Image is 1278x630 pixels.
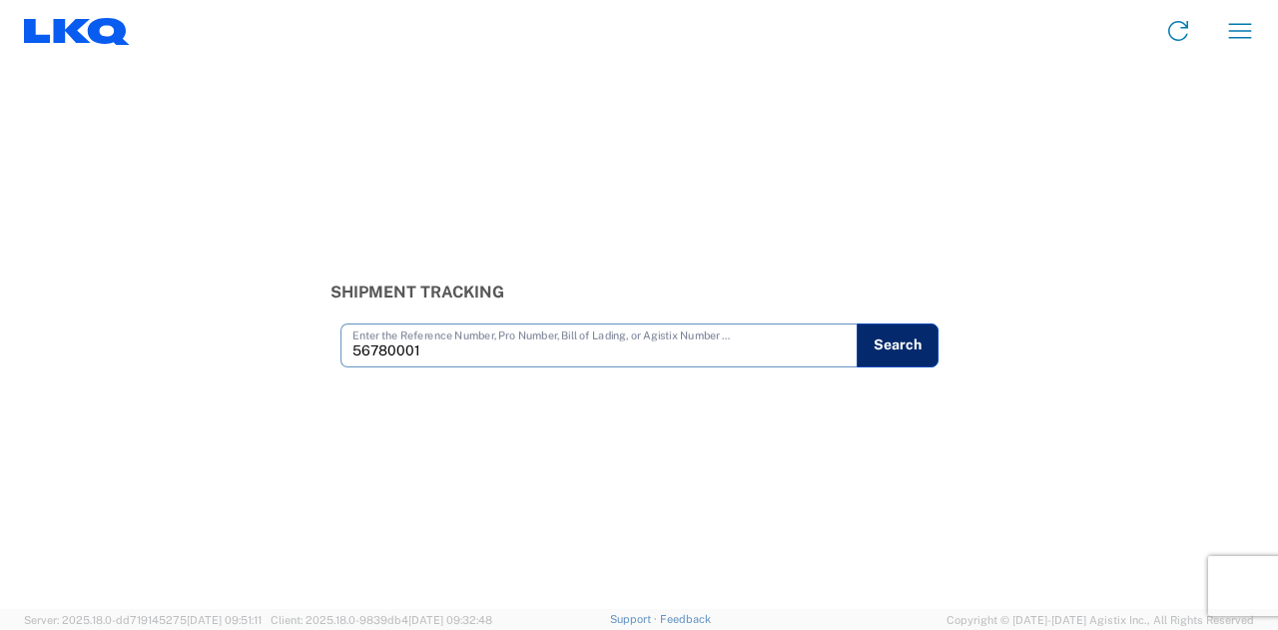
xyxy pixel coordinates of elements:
[330,283,949,302] h3: Shipment Tracking
[24,614,262,626] span: Server: 2025.18.0-dd719145275
[610,613,660,625] a: Support
[408,614,492,626] span: [DATE] 09:32:48
[271,614,492,626] span: Client: 2025.18.0-9839db4
[857,323,939,367] button: Search
[947,611,1254,629] span: Copyright © [DATE]-[DATE] Agistix Inc., All Rights Reserved
[660,613,711,625] a: Feedback
[187,614,262,626] span: [DATE] 09:51:11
